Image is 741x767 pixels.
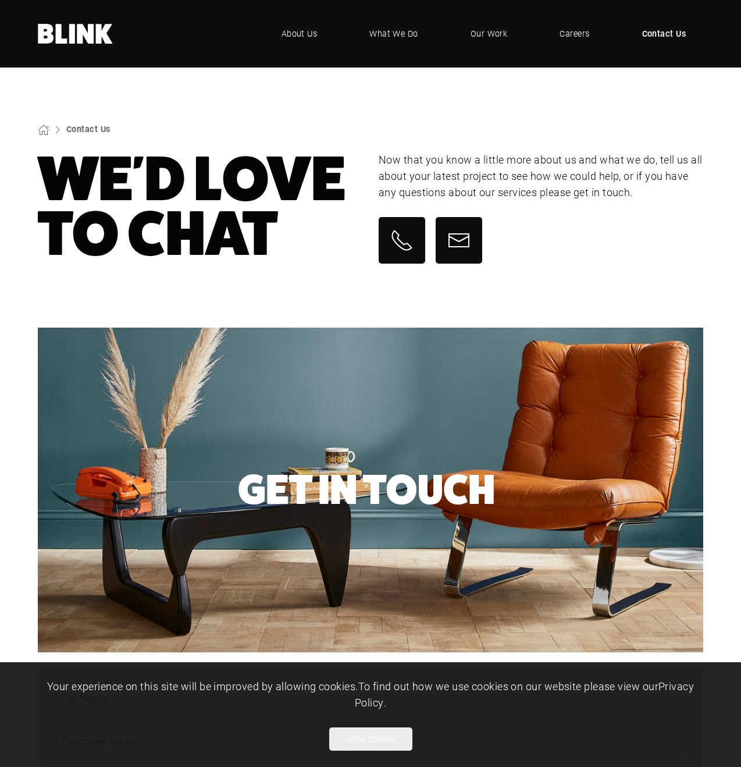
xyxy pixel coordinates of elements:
span: Contact Us [642,27,686,40]
img: Contact Us [38,328,703,652]
span: What We Do [369,27,418,40]
p: Now that you know a little more about us and what we do, tell us all about your latest project to... [379,152,703,201]
span: Your experience on this site will be improved by allowing cookies. To find out how we use cookies... [47,679,694,709]
button: Allow cookies [329,727,412,751]
span: Our Work [471,27,508,40]
a: What We Do [352,16,436,51]
a: Home [38,24,113,44]
h1: We'd Love To Chat [38,152,362,261]
h2: Get In Touch [238,472,495,509]
a: Our Work [453,16,525,51]
span: About Us [282,27,318,40]
a: Contact Us [66,123,111,134]
a: Careers [542,16,607,51]
li: 1 of 1 [30,328,703,652]
a: About Us [264,16,335,51]
a: Contact Us [625,16,704,51]
span: Careers [560,27,589,40]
